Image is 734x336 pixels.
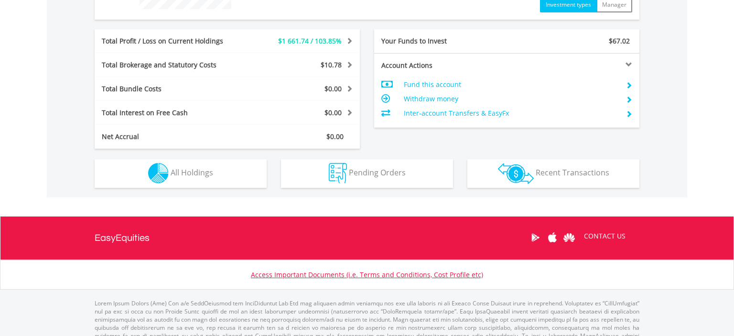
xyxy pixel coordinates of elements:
[95,217,150,260] a: EasyEquities
[95,84,249,94] div: Total Bundle Costs
[95,132,249,141] div: Net Accrual
[95,36,249,46] div: Total Profit / Loss on Current Holdings
[281,159,453,188] button: Pending Orders
[95,159,267,188] button: All Holdings
[404,106,618,120] td: Inter-account Transfers & EasyFx
[561,223,577,252] a: Huawei
[527,223,544,252] a: Google Play
[498,163,534,184] img: transactions-zar-wht.png
[349,167,406,178] span: Pending Orders
[324,108,342,117] span: $0.00
[404,92,618,106] td: Withdraw money
[321,60,342,69] span: $10.78
[95,108,249,118] div: Total Interest on Free Cash
[329,163,347,184] img: pending_instructions-wht.png
[374,61,507,70] div: Account Actions
[278,36,342,45] span: $1 661.74 / 103.85%
[467,159,639,188] button: Recent Transactions
[536,167,609,178] span: Recent Transactions
[171,167,213,178] span: All Holdings
[577,223,632,249] a: CONTACT US
[148,163,169,184] img: holdings-wht.png
[544,223,561,252] a: Apple
[404,77,618,92] td: Fund this account
[326,132,344,141] span: $0.00
[324,84,342,93] span: $0.00
[374,36,507,46] div: Your Funds to Invest
[95,60,249,70] div: Total Brokerage and Statutory Costs
[251,270,483,279] a: Access Important Documents (i.e. Terms and Conditions, Cost Profile etc)
[609,36,630,45] span: $67.02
